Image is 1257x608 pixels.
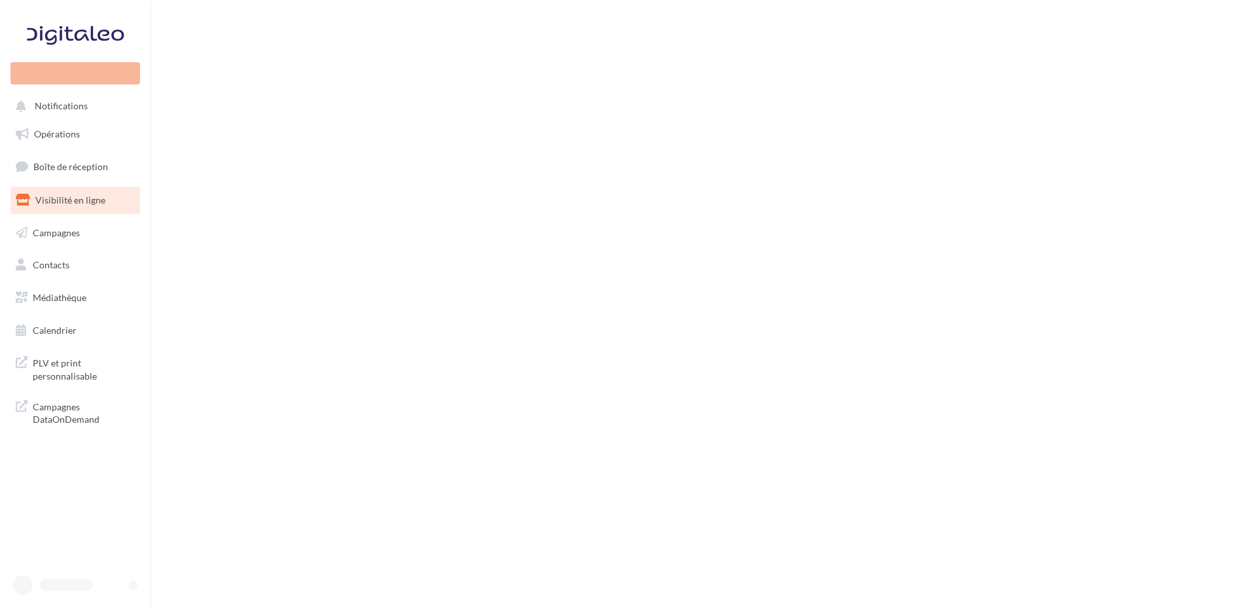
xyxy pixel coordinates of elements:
a: Visibilité en ligne [8,187,143,214]
a: PLV et print personnalisable [8,349,143,387]
a: Opérations [8,120,143,148]
a: Calendrier [8,317,143,344]
a: Contacts [8,251,143,279]
span: PLV et print personnalisable [33,354,135,382]
span: Campagnes DataOnDemand [33,398,135,426]
a: Boîte de réception [8,152,143,181]
a: Campagnes DataOnDemand [8,393,143,431]
span: Contacts [33,259,69,270]
span: Opérations [34,128,80,139]
span: Calendrier [33,325,77,336]
span: Visibilité en ligne [35,194,105,206]
div: Nouvelle campagne [10,62,140,84]
span: Médiathèque [33,292,86,303]
a: Médiathèque [8,284,143,312]
span: Campagnes [33,226,80,238]
span: Boîte de réception [33,161,108,172]
span: Notifications [35,101,88,112]
a: Campagnes [8,219,143,247]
